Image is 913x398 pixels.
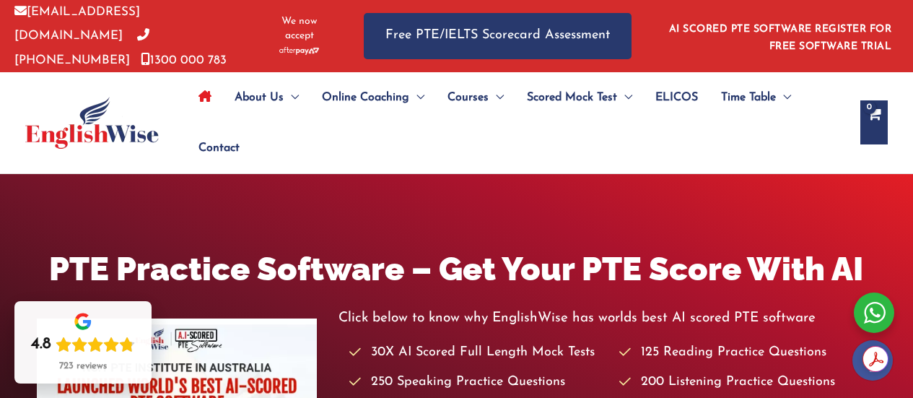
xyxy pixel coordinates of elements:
[187,123,240,173] a: Contact
[271,14,328,43] span: We now accept
[644,72,709,123] a: ELICOS
[198,123,240,173] span: Contact
[447,72,489,123] span: Courses
[187,72,846,173] nav: Site Navigation: Main Menu
[14,30,149,66] a: [PHONE_NUMBER]
[527,72,617,123] span: Scored Mock Test
[436,72,515,123] a: CoursesMenu Toggle
[310,72,436,123] a: Online CoachingMenu Toggle
[489,72,504,123] span: Menu Toggle
[284,72,299,123] span: Menu Toggle
[660,12,899,59] aside: Header Widget 1
[409,72,424,123] span: Menu Toggle
[721,72,776,123] span: Time Table
[852,340,893,381] img: white-facebook.png
[25,97,159,149] img: cropped-ew-logo
[223,72,310,123] a: About UsMenu Toggle
[141,54,227,66] a: 1300 000 783
[31,334,51,355] div: 4.8
[31,334,135,355] div: Rating: 4.8 out of 5
[619,371,876,394] li: 200 Listening Practice Questions
[669,24,892,52] a: AI SCORED PTE SOFTWARE REGISTER FOR FREE SOFTWARE TRIAL
[515,72,644,123] a: Scored Mock TestMenu Toggle
[709,72,803,123] a: Time TableMenu Toggle
[860,100,888,144] a: View Shopping Cart, empty
[235,72,284,123] span: About Us
[349,341,606,365] li: 30X AI Scored Full Length Mock Tests
[279,47,319,55] img: Afterpay-Logo
[322,72,409,123] span: Online Coaching
[776,72,791,123] span: Menu Toggle
[349,371,606,394] li: 250 Speaking Practice Questions
[14,6,140,42] a: [EMAIL_ADDRESS][DOMAIN_NAME]
[59,360,107,372] div: 723 reviews
[617,72,632,123] span: Menu Toggle
[37,246,877,292] h1: PTE Practice Software – Get Your PTE Score With AI
[655,72,698,123] span: ELICOS
[338,306,877,330] p: Click below to know why EnglishWise has worlds best AI scored PTE software
[364,13,632,59] a: Free PTE/IELTS Scorecard Assessment
[619,341,876,365] li: 125 Reading Practice Questions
